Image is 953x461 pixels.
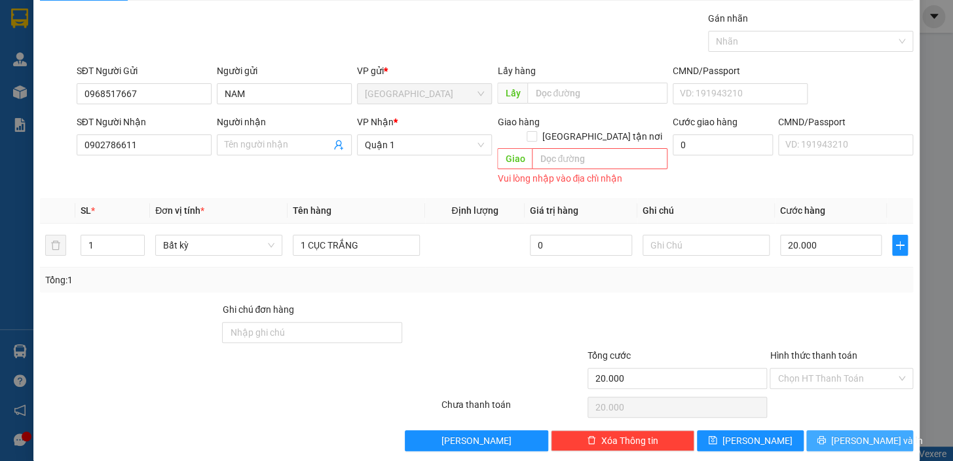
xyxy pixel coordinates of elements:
[333,140,344,150] span: user-add
[155,205,204,216] span: Đơn vị tính
[643,235,770,256] input: Ghi Chú
[217,115,352,129] div: Người nhận
[357,117,394,127] span: VP Nhận
[222,322,402,343] input: Ghi chú đơn hàng
[780,205,825,216] span: Cước hàng
[673,117,738,127] label: Cước giao hàng
[601,433,658,448] span: Xóa Thông tin
[440,397,586,420] div: Chưa thanh toán
[892,235,908,256] button: plus
[405,430,548,451] button: [PERSON_NAME]
[637,198,775,224] th: Ghi chú
[817,435,826,446] span: printer
[45,273,369,287] div: Tổng: 1
[77,115,212,129] div: SĐT Người Nhận
[778,115,913,129] div: CMND/Passport
[530,235,632,256] input: 0
[673,64,808,78] div: CMND/Passport
[831,433,923,448] span: [PERSON_NAME] và In
[551,430,694,451] button: deleteXóa Thông tin
[365,135,484,155] span: Quận 1
[293,235,420,256] input: VD: Bàn, Ghế
[365,84,484,104] span: Ninh Hòa
[532,148,667,169] input: Dọc đường
[45,235,66,256] button: delete
[588,350,631,361] span: Tổng cước
[293,205,331,216] span: Tên hàng
[217,64,352,78] div: Người gửi
[451,205,498,216] span: Định lượng
[497,117,539,127] span: Giao hàng
[497,66,535,76] span: Lấy hàng
[441,433,512,448] span: [PERSON_NAME]
[806,430,913,451] button: printer[PERSON_NAME] và In
[708,435,717,446] span: save
[222,304,294,315] label: Ghi chú đơn hàng
[81,205,91,216] span: SL
[497,148,532,169] span: Giao
[357,64,492,78] div: VP gửi
[527,83,667,104] input: Dọc đường
[587,435,596,446] span: delete
[893,240,907,251] span: plus
[722,433,793,448] span: [PERSON_NAME]
[77,64,212,78] div: SĐT Người Gửi
[697,430,804,451] button: save[PERSON_NAME]
[673,134,773,155] input: Cước giao hàng
[163,235,274,255] span: Bất kỳ
[537,129,667,144] span: [GEOGRAPHIC_DATA] tận nơi
[770,350,857,361] label: Hình thức thanh toán
[497,171,667,186] div: Vui lòng nhập vào địa chỉ nhận
[530,205,578,216] span: Giá trị hàng
[497,83,527,104] span: Lấy
[708,13,748,24] label: Gán nhãn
